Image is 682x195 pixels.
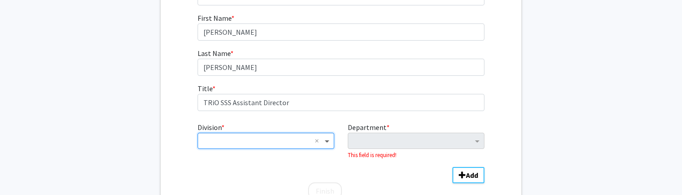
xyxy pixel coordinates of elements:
b: Add [466,171,478,180]
span: Title [198,84,212,93]
ng-select: Department [348,133,484,149]
iframe: Chat [7,154,38,188]
div: Division [191,122,341,160]
span: Clear all [315,135,323,146]
ng-select: Division [198,133,334,149]
span: Last Name [198,49,230,58]
span: First Name [198,14,231,23]
button: Add Division/Department [452,167,484,183]
div: Department [341,122,491,160]
small: This field is required! [348,151,396,158]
